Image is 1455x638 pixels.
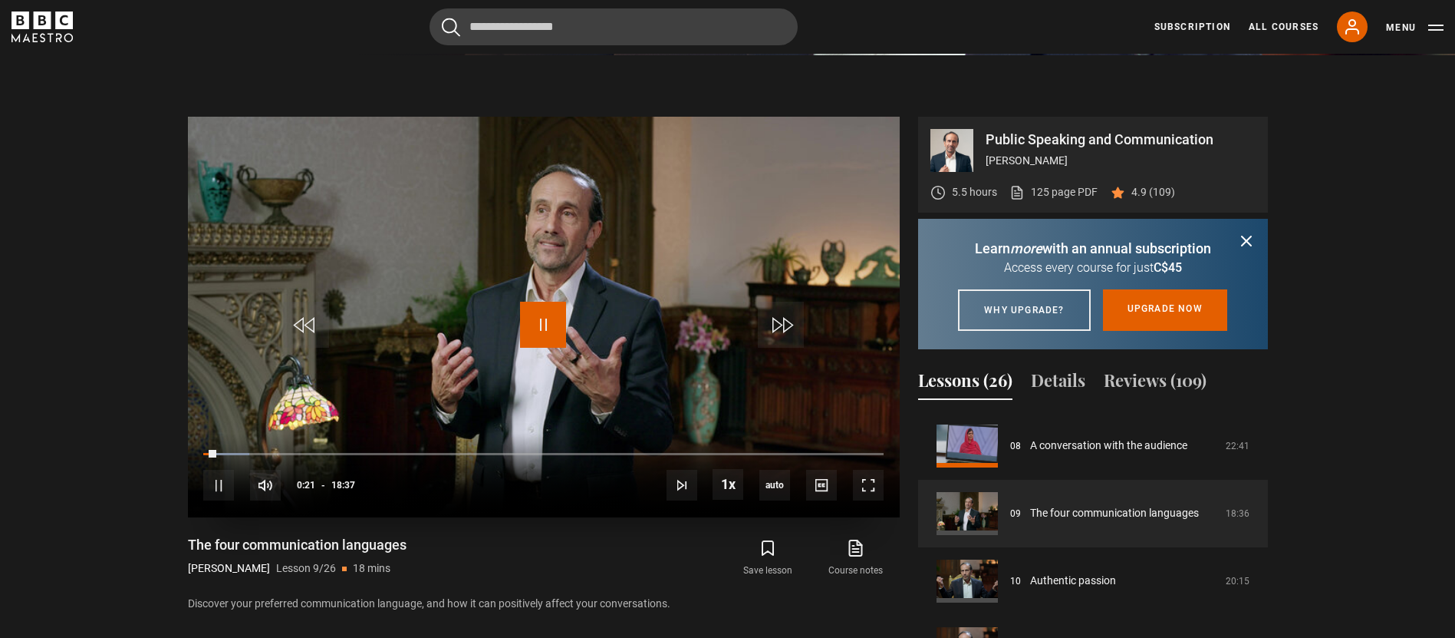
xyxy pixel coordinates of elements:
i: more [1010,240,1042,256]
a: Upgrade now [1103,289,1227,331]
button: Submit the search query [442,18,460,37]
a: Course notes [811,536,899,580]
a: Authentic passion [1030,573,1116,589]
div: Progress Bar [203,453,883,456]
button: Pause [203,470,234,501]
p: 5.5 hours [952,184,997,200]
button: Toggle navigation [1386,20,1443,35]
h1: The four communication languages [188,536,407,554]
span: - [321,480,325,491]
button: Details [1031,368,1085,400]
button: Fullscreen [853,470,884,501]
span: 18:37 [331,471,355,499]
a: Subscription [1154,20,1230,34]
p: Discover your preferred communication language, and how it can positively affect your conversations. [188,596,900,612]
span: C$45 [1154,260,1182,275]
a: A conversation with the audience [1030,438,1187,454]
button: Captions [806,470,837,501]
div: Current quality: 720p [759,470,790,501]
a: Why upgrade? [958,289,1090,331]
button: Playback Rate [713,469,743,500]
button: Lessons (26) [918,368,1012,400]
span: 0:21 [297,471,315,499]
svg: BBC Maestro [12,12,73,42]
a: All Courses [1249,20,1318,34]
p: Learn with an annual subscription [937,238,1249,259]
input: Search [430,8,798,45]
span: auto [759,470,790,501]
p: Access every course for just [937,259,1249,277]
button: Reviews (109) [1104,368,1206,400]
button: Mute [250,470,281,501]
p: Public Speaking and Communication [986,133,1256,147]
a: The four communication languages [1030,505,1199,521]
p: Lesson 9/26 [276,560,336,577]
button: Next Lesson [667,470,697,501]
p: [PERSON_NAME] [986,153,1256,169]
video-js: Video Player [188,117,900,517]
p: 4.9 (109) [1131,184,1175,200]
p: 18 mins [353,560,390,577]
a: 125 page PDF [1009,184,1098,200]
p: [PERSON_NAME] [188,560,270,577]
button: Save lesson [724,536,811,580]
